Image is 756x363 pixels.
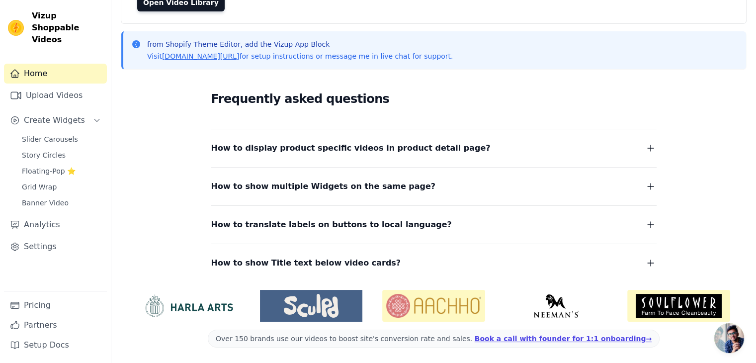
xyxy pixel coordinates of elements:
span: How to translate labels on buttons to local language? [211,218,452,232]
p: Visit for setup instructions or message me in live chat for support. [147,51,453,61]
a: Pricing [4,295,107,315]
a: Story Circles [16,148,107,162]
span: How to show Title text below video cards? [211,256,401,270]
a: Grid Wrap [16,180,107,194]
a: Banner Video [16,196,107,210]
img: Vizup [8,20,24,36]
a: Analytics [4,215,107,235]
span: Vizup Shoppable Videos [32,10,103,46]
a: [DOMAIN_NAME][URL] [162,52,240,60]
button: Create Widgets [4,110,107,130]
span: Banner Video [22,198,69,208]
button: How to display product specific videos in product detail page? [211,141,657,155]
span: Slider Carousels [22,134,78,144]
span: Floating-Pop ⭐ [22,166,76,176]
a: Floating-Pop ⭐ [16,164,107,178]
a: Settings [4,237,107,257]
button: How to translate labels on buttons to local language? [211,218,657,232]
span: Create Widgets [24,114,85,126]
span: Story Circles [22,150,66,160]
a: Upload Videos [4,86,107,105]
span: How to show multiple Widgets on the same page? [211,180,436,193]
div: Open chat [714,323,744,353]
a: Slider Carousels [16,132,107,146]
img: Neeman's [505,294,608,318]
h2: Frequently asked questions [211,89,657,109]
img: Aachho [382,290,485,322]
a: Book a call with founder for 1:1 onboarding [475,335,652,343]
p: from Shopify Theme Editor, add the Vizup App Block [147,39,453,49]
button: How to show Title text below video cards? [211,256,657,270]
img: HarlaArts [137,294,240,318]
img: Soulflower [627,290,730,322]
button: How to show multiple Widgets on the same page? [211,180,657,193]
a: Setup Docs [4,335,107,355]
img: Sculpd US [260,294,363,318]
span: Grid Wrap [22,182,57,192]
a: Home [4,64,107,84]
a: Partners [4,315,107,335]
span: How to display product specific videos in product detail page? [211,141,491,155]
